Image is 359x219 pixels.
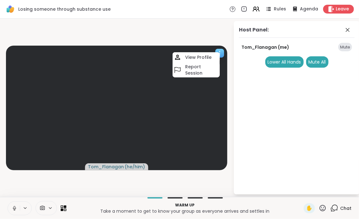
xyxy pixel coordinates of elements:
[306,205,312,212] span: ✋
[336,6,349,12] span: Leave
[300,6,318,12] span: Agenda
[239,26,269,34] div: Host Panel:
[274,6,286,12] span: Rules
[338,43,352,52] div: Mute
[185,54,212,60] h4: View Profile
[306,56,329,68] div: Mute All
[265,56,304,68] div: Lower All Hands
[70,202,300,208] p: Warm up
[88,164,124,170] span: Tom_Flanagan
[340,205,351,211] span: Chat
[185,64,218,76] h4: Report Session
[5,4,16,14] img: ShareWell Logomark
[70,208,300,214] p: Take a moment to get to know your group as everyone arrives and settles in
[125,164,145,170] span: ( he/him )
[18,6,111,12] span: Losing someone through substance use
[241,44,289,50] a: Tom_Flanagan (me)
